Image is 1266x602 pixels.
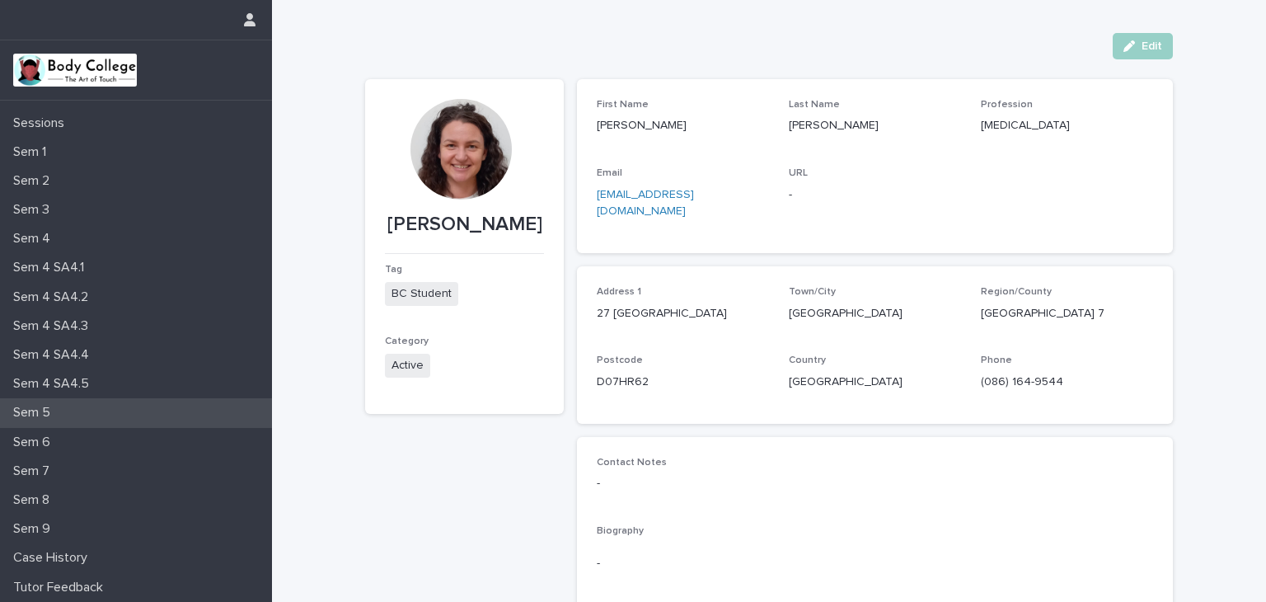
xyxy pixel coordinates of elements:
[7,231,63,247] p: Sem 4
[789,100,840,110] span: Last Name
[789,305,961,322] p: [GEOGRAPHIC_DATA]
[7,492,63,508] p: Sem 8
[597,458,667,468] span: Contact Notes
[7,260,97,275] p: Sem 4 SA4.1
[7,463,63,479] p: Sem 7
[7,318,101,334] p: Sem 4 SA4.3
[789,117,961,134] p: [PERSON_NAME]
[981,287,1052,297] span: Region/County
[7,115,77,131] p: Sessions
[789,374,961,391] p: [GEOGRAPHIC_DATA]
[981,117,1153,134] p: [MEDICAL_DATA]
[7,435,63,450] p: Sem 6
[7,405,63,421] p: Sem 5
[385,282,458,306] span: BC Student
[597,117,769,134] p: [PERSON_NAME]
[7,144,59,160] p: Sem 1
[7,376,102,392] p: Sem 4 SA4.5
[1142,40,1162,52] span: Edit
[385,336,429,346] span: Category
[981,376,1063,388] a: (086) 164-9544
[597,100,649,110] span: First Name
[385,265,402,275] span: Tag
[981,100,1033,110] span: Profession
[7,202,63,218] p: Sem 3
[597,305,769,322] p: 27 [GEOGRAPHIC_DATA]
[597,189,694,218] a: [EMAIL_ADDRESS][DOMAIN_NAME]
[7,580,116,595] p: Tutor Feedback
[7,550,101,566] p: Case History
[597,475,1153,492] p: -
[385,354,430,378] span: Active
[981,305,1153,322] p: [GEOGRAPHIC_DATA] 7
[385,213,544,237] p: [PERSON_NAME]
[7,521,63,537] p: Sem 9
[7,289,101,305] p: Sem 4 SA4.2
[789,287,836,297] span: Town/City
[597,526,644,536] span: Biography
[789,355,826,365] span: Country
[789,168,808,178] span: URL
[1113,33,1173,59] button: Edit
[13,54,137,87] img: xvtzy2PTuGgGH0xbwGb2
[597,287,641,297] span: Address 1
[981,355,1012,365] span: Phone
[789,186,961,204] p: -
[597,168,622,178] span: Email
[7,347,102,363] p: Sem 4 SA4.4
[597,374,769,391] p: D07HR62
[597,555,1153,572] p: -
[597,355,643,365] span: Postcode
[7,173,63,189] p: Sem 2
